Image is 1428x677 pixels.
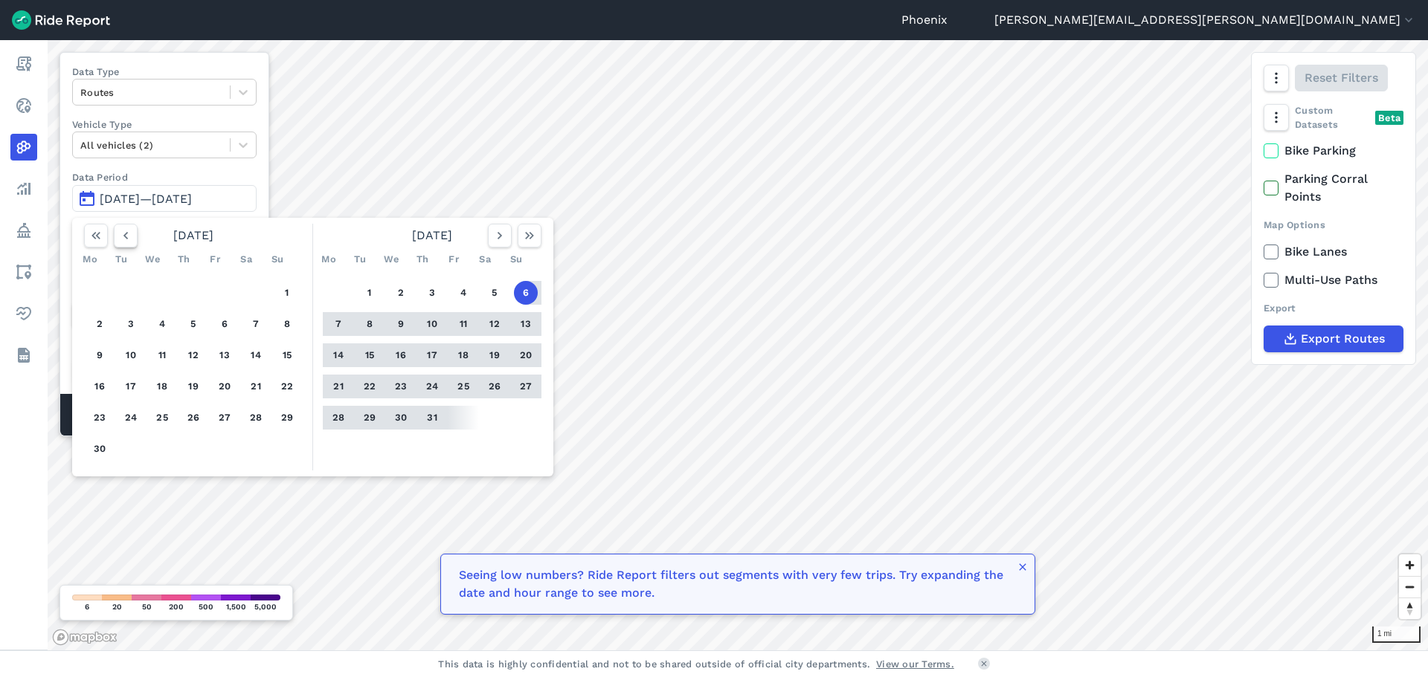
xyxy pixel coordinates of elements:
[358,375,382,398] button: 22
[483,312,506,336] button: 12
[317,224,547,247] div: [DATE]
[119,312,143,336] button: 3
[72,185,257,212] button: [DATE]—[DATE]
[994,11,1416,29] button: [PERSON_NAME][EMAIL_ADDRESS][PERSON_NAME][DOMAIN_NAME]
[52,629,118,646] a: Mapbox logo
[348,247,372,271] div: Tu
[420,343,444,367] button: 17
[275,375,299,398] button: 22
[88,375,112,398] button: 16
[150,406,174,430] button: 25
[150,312,174,336] button: 4
[1305,69,1378,87] span: Reset Filters
[88,343,112,367] button: 9
[78,224,309,247] div: [DATE]
[72,170,257,184] label: Data Period
[109,247,133,271] div: Tu
[141,247,164,271] div: We
[389,312,413,336] button: 9
[483,343,506,367] button: 19
[389,406,413,430] button: 30
[317,247,341,271] div: Mo
[358,312,382,336] button: 8
[1264,301,1403,315] div: Export
[172,247,196,271] div: Th
[1399,554,1421,576] button: Zoom in
[12,10,110,30] img: Ride Report
[358,343,382,367] button: 15
[150,375,174,398] button: 18
[48,40,1428,650] canvas: Map
[1264,142,1403,160] label: Bike Parking
[213,406,237,430] button: 27
[72,117,257,132] label: Vehicle Type
[88,312,112,336] button: 2
[1264,271,1403,289] label: Multi-Use Paths
[72,65,257,79] label: Data Type
[1264,325,1403,352] button: Export Routes
[451,281,475,305] button: 4
[244,375,268,398] button: 21
[181,312,205,336] button: 5
[181,406,205,430] button: 26
[420,281,444,305] button: 3
[10,134,37,161] a: Heatmaps
[213,375,237,398] button: 20
[451,375,475,398] button: 25
[514,312,538,336] button: 13
[181,343,205,367] button: 12
[234,247,258,271] div: Sa
[150,343,174,367] button: 11
[389,281,413,305] button: 2
[213,312,237,336] button: 6
[389,375,413,398] button: 23
[88,437,112,461] button: 30
[358,406,382,430] button: 29
[1264,170,1403,206] label: Parking Corral Points
[10,51,37,77] a: Report
[514,281,538,305] button: 6
[901,11,948,29] a: Phoenix
[244,312,268,336] button: 7
[10,175,37,202] a: Analyze
[119,375,143,398] button: 17
[379,247,403,271] div: We
[1372,626,1421,643] div: 1 mi
[10,342,37,369] a: Datasets
[10,300,37,327] a: Health
[244,343,268,367] button: 14
[483,281,506,305] button: 5
[327,312,350,336] button: 7
[327,406,350,430] button: 28
[266,247,289,271] div: Su
[473,247,497,271] div: Sa
[389,343,413,367] button: 16
[514,375,538,398] button: 27
[876,657,954,671] a: View our Terms.
[275,343,299,367] button: 15
[327,375,350,398] button: 21
[213,343,237,367] button: 13
[1264,218,1403,232] div: Map Options
[275,312,299,336] button: 8
[60,394,268,435] div: Matched Trips
[10,92,37,119] a: Realtime
[275,281,299,305] button: 1
[10,217,37,244] a: Policy
[275,406,299,430] button: 29
[1301,330,1385,348] span: Export Routes
[203,247,227,271] div: Fr
[10,259,37,285] a: Areas
[514,343,538,367] button: 20
[420,312,444,336] button: 10
[100,192,192,206] span: [DATE]—[DATE]
[451,312,475,336] button: 11
[1264,243,1403,261] label: Bike Lanes
[327,343,350,367] button: 14
[420,375,444,398] button: 24
[504,247,528,271] div: Su
[358,281,382,305] button: 1
[1375,111,1403,125] div: Beta
[1264,103,1403,132] div: Custom Datasets
[1399,597,1421,619] button: Reset bearing to north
